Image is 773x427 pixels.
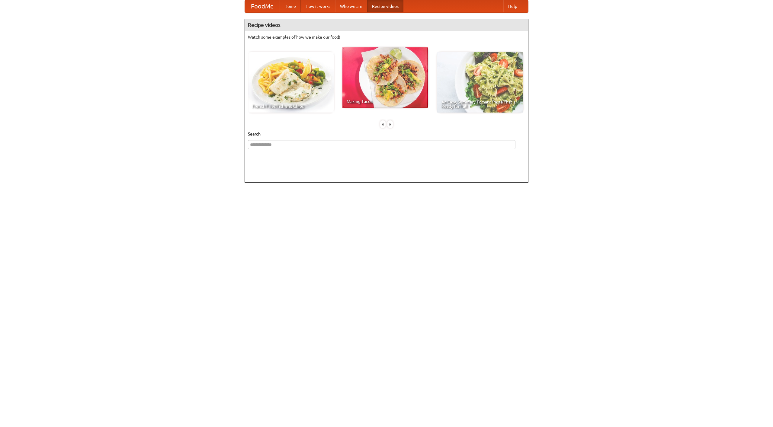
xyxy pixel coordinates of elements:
[437,52,523,113] a: An Easy, Summery Tomato Pasta That's Ready for Fall
[248,52,334,113] a: French Fries Fish and Chips
[380,120,386,128] div: «
[245,0,280,12] a: FoodMe
[252,104,329,108] span: French Fries Fish and Chips
[441,100,519,108] span: An Easy, Summery Tomato Pasta That's Ready for Fall
[503,0,522,12] a: Help
[245,19,528,31] h4: Recipe videos
[280,0,301,12] a: Home
[248,34,525,40] p: Watch some examples of how we make our food!
[301,0,335,12] a: How it works
[248,131,525,137] h5: Search
[342,47,428,108] a: Making Tacos
[367,0,403,12] a: Recipe videos
[387,120,393,128] div: »
[335,0,367,12] a: Who we are
[347,99,424,104] span: Making Tacos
